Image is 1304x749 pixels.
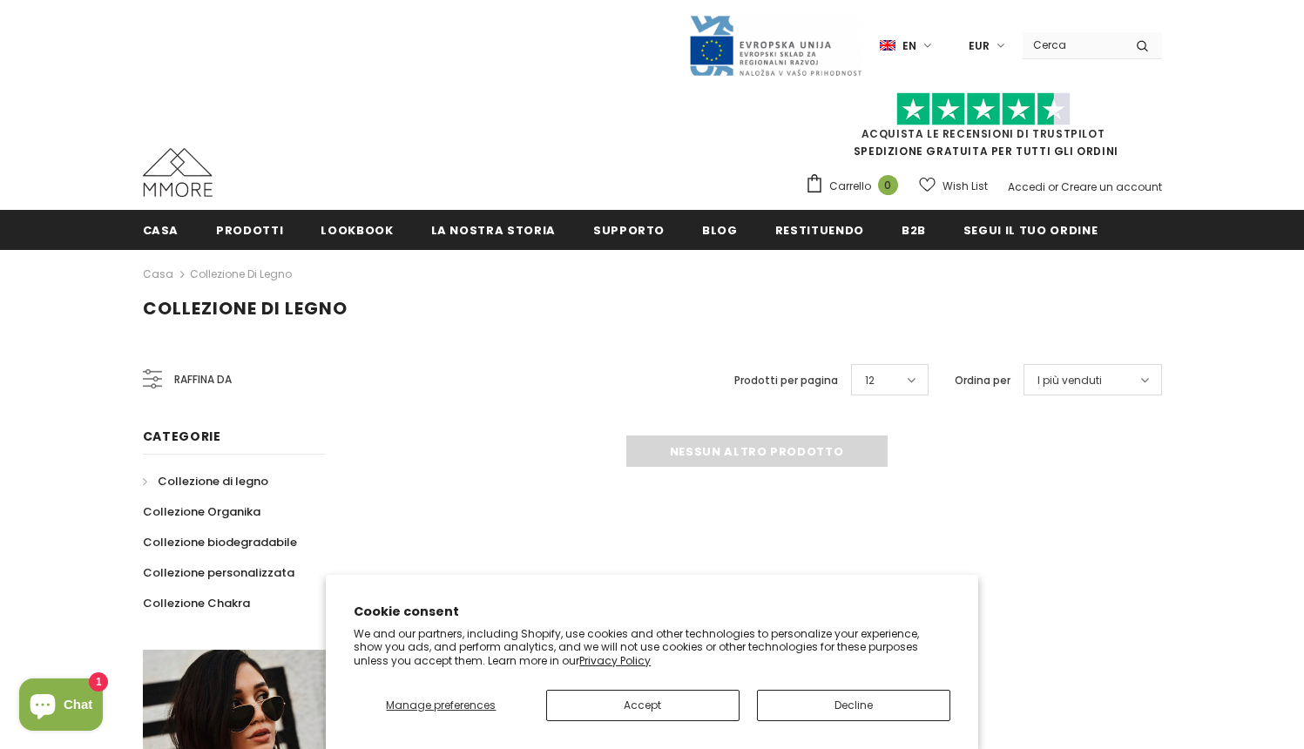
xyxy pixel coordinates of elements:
a: Lookbook [321,210,393,249]
a: Carrello 0 [805,173,907,199]
a: Collezione di legno [143,466,268,496]
img: Casi MMORE [143,148,213,197]
a: Casa [143,264,173,285]
a: Javni Razpis [688,37,862,52]
inbox-online-store-chat: Shopify online store chat [14,678,108,735]
span: Categorie [143,428,221,445]
a: Casa [143,210,179,249]
span: 12 [865,372,875,389]
label: Ordina per [955,372,1010,389]
img: Javni Razpis [688,14,862,78]
a: B2B [902,210,926,249]
span: Prodotti [216,222,283,239]
img: Fidati di Pilot Stars [896,92,1071,126]
span: supporto [593,222,665,239]
a: supporto [593,210,665,249]
span: Collezione biodegradabile [143,534,297,550]
span: Restituendo [775,222,864,239]
span: Collezione di legno [158,473,268,489]
p: We and our partners, including Shopify, use cookies and other technologies to personalize your ex... [354,627,950,668]
span: SPEDIZIONE GRATUITA PER TUTTI GLI ORDINI [805,100,1162,159]
button: Accept [546,690,740,721]
span: Collezione personalizzata [143,564,294,581]
a: Accedi [1008,179,1045,194]
span: Collezione Organika [143,503,260,520]
a: Collezione Organika [143,496,260,527]
button: Decline [757,690,950,721]
span: Blog [702,222,738,239]
a: Blog [702,210,738,249]
a: Segui il tuo ordine [963,210,1098,249]
img: i-lang-1.png [880,38,895,53]
label: Prodotti per pagina [734,372,838,389]
span: EUR [969,37,990,55]
a: Creare un account [1061,179,1162,194]
span: en [902,37,916,55]
span: I più venduti [1037,372,1102,389]
h2: Cookie consent [354,603,950,621]
a: Collezione personalizzata [143,557,294,588]
span: Raffina da [174,370,232,389]
span: Wish List [943,178,988,195]
span: Collezione Chakra [143,595,250,611]
a: Collezione di legno [190,267,292,281]
a: La nostra storia [431,210,556,249]
a: Collezione Chakra [143,588,250,618]
input: Search Site [1023,32,1123,57]
span: Casa [143,222,179,239]
a: Acquista le recensioni di TrustPilot [861,126,1105,141]
a: Collezione biodegradabile [143,527,297,557]
a: Privacy Policy [579,653,651,668]
span: Manage preferences [386,698,496,712]
button: Manage preferences [354,690,528,721]
span: Collezione di legno [143,296,348,321]
a: Wish List [919,171,988,201]
span: Segui il tuo ordine [963,222,1098,239]
span: La nostra storia [431,222,556,239]
span: or [1048,179,1058,194]
a: Prodotti [216,210,283,249]
span: B2B [902,222,926,239]
span: 0 [878,175,898,195]
span: Lookbook [321,222,393,239]
a: Restituendo [775,210,864,249]
span: Carrello [829,178,871,195]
